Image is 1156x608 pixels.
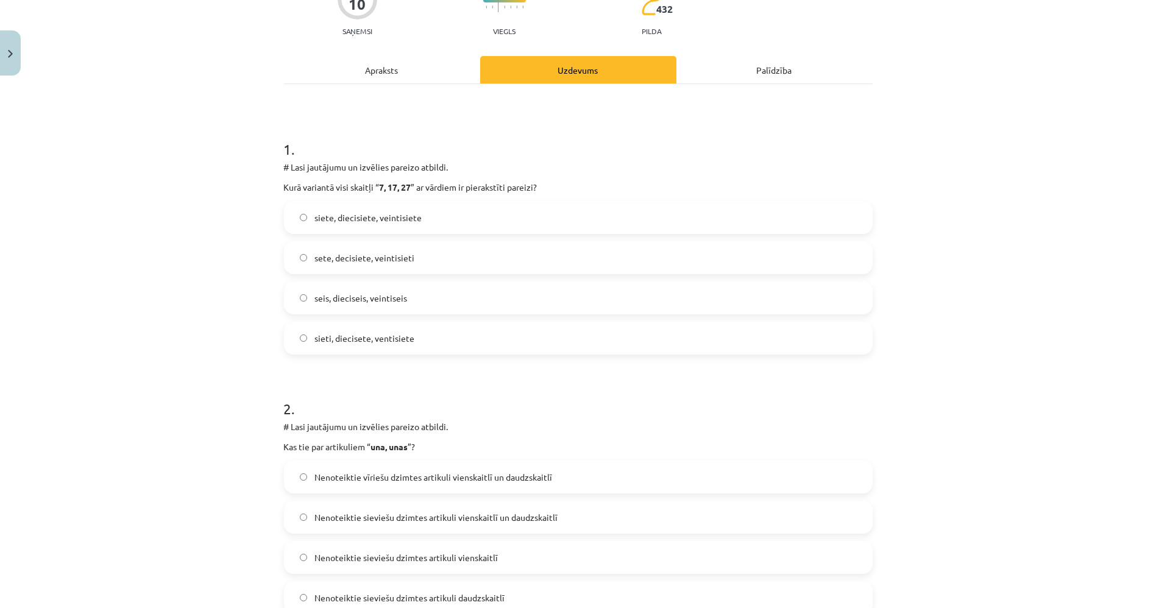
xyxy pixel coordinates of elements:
span: Nenoteiktie sieviešu dzimtes artikuli daudzskaitlī [314,592,505,604]
input: Nenoteiktie sieviešu dzimtes artikuli daudzskaitlī [300,594,308,602]
div: Apraksts [284,56,480,83]
input: sete, decisiete, veintisieti [300,254,308,262]
input: Nenoteiktie sieviešu dzimtes artikuli vienskaitlī [300,554,308,562]
input: seis, dieciseis, veintiseis [300,294,308,302]
img: icon-short-line-57e1e144782c952c97e751825c79c345078a6d821885a25fce030b3d8c18986b.svg [510,5,511,9]
p: Kurā variantā visi skaitļi “ ” ar vārdiem ir pierakstīti pareizi? [284,181,873,194]
span: Nenoteiktie vīriešu dzimtes artikuli vienskaitlī un daudzskaitlī [314,471,552,484]
img: icon-short-line-57e1e144782c952c97e751825c79c345078a6d821885a25fce030b3d8c18986b.svg [504,5,505,9]
input: siete, diecisiete, veintisiete [300,214,308,222]
h1: 1 . [284,119,873,157]
div: Uzdevums [480,56,676,83]
img: icon-short-line-57e1e144782c952c97e751825c79c345078a6d821885a25fce030b3d8c18986b.svg [486,5,487,9]
p: Kas tie par artikuliem “ ”? [284,440,873,453]
span: Nenoteiktie sieviešu dzimtes artikuli vienskaitlī un daudzskaitlī [314,511,558,524]
p: Viegls [493,27,516,35]
img: icon-short-line-57e1e144782c952c97e751825c79c345078a6d821885a25fce030b3d8c18986b.svg [516,5,517,9]
p: pilda [642,27,661,35]
span: sieti, diecisete, ventisiete [314,332,414,345]
strong: 7, 17, 27 [380,182,411,193]
span: Nenoteiktie sieviešu dzimtes artikuli vienskaitlī [314,551,498,564]
h1: 2 . [284,379,873,417]
span: 432 [656,4,673,15]
span: sete, decisiete, veintisieti [314,252,414,264]
div: Palīdzība [676,56,873,83]
strong: una, unas [371,441,408,452]
span: siete, diecisiete, veintisiete [314,211,422,224]
img: icon-short-line-57e1e144782c952c97e751825c79c345078a6d821885a25fce030b3d8c18986b.svg [522,5,523,9]
p: # Lasi jautājumu un izvēlies pareizo atbildi. [284,420,873,433]
img: icon-short-line-57e1e144782c952c97e751825c79c345078a6d821885a25fce030b3d8c18986b.svg [492,5,493,9]
img: icon-close-lesson-0947bae3869378f0d4975bcd49f059093ad1ed9edebbc8119c70593378902aed.svg [8,50,13,58]
p: # Lasi jautājumu un izvēlies pareizo atbildi. [284,161,873,174]
input: sieti, diecisete, ventisiete [300,334,308,342]
p: Saņemsi [338,27,377,35]
input: Nenoteiktie vīriešu dzimtes artikuli vienskaitlī un daudzskaitlī [300,473,308,481]
span: seis, dieciseis, veintiseis [314,292,407,305]
input: Nenoteiktie sieviešu dzimtes artikuli vienskaitlī un daudzskaitlī [300,514,308,521]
